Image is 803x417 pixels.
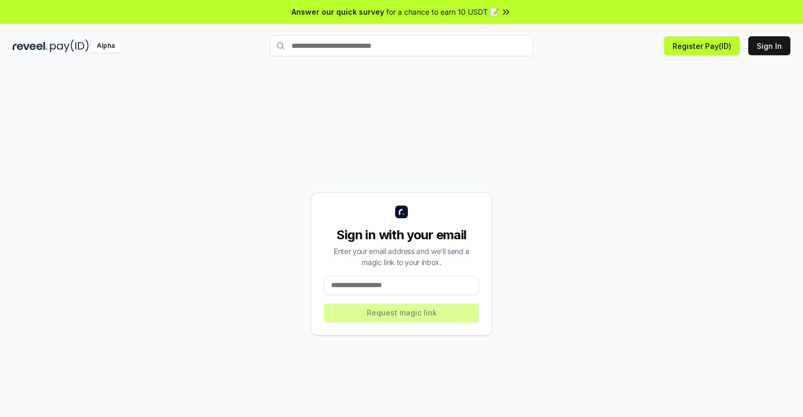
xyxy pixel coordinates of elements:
button: Register Pay(ID) [664,36,740,55]
div: Sign in with your email [324,227,479,243]
div: Alpha [91,39,121,53]
img: logo_small [395,206,408,218]
img: pay_id [50,39,89,53]
span: Answer our quick survey [292,6,384,17]
button: Sign In [748,36,790,55]
span: for a chance to earn 10 USDT 📝 [386,6,499,17]
img: reveel_dark [13,39,48,53]
div: Enter your email address and we’ll send a magic link to your inbox. [324,246,479,268]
